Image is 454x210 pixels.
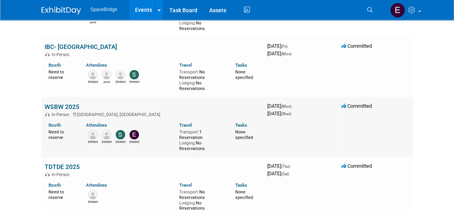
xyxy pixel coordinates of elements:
[52,112,72,117] span: In-Person
[267,43,290,49] span: [DATE]
[179,129,199,135] span: Transport:
[179,189,199,195] span: Transport:
[102,79,112,84] div: Jamil Joseph
[88,79,98,84] div: David Gelerman
[267,103,294,109] span: [DATE]
[52,172,72,177] span: In-Person
[179,182,192,188] a: Travel
[49,128,74,140] div: Need to reserve
[179,68,223,91] div: No Reservations No Reservations
[88,20,98,24] div: Jamil Joseph
[129,130,139,139] img: Elizabeth Gelerman
[281,44,287,49] span: (Fri)
[41,7,81,15] img: ExhibitDay
[179,128,223,151] div: 1 Reservation No Reservations
[235,69,253,80] span: None specified
[179,62,192,68] a: Travel
[129,79,139,84] div: Stella Gelerman
[267,51,291,56] span: [DATE]
[289,43,290,49] span: -
[49,62,61,68] a: Booth
[45,112,50,116] img: In-Person Event
[49,68,74,80] div: Need to reserve
[102,130,111,139] img: Mike Di Paolo
[88,139,98,144] div: David Gelerman
[235,189,253,200] span: None specified
[45,111,261,117] div: [GEOGRAPHIC_DATA], [GEOGRAPHIC_DATA]
[281,172,289,176] span: (Sat)
[49,182,61,188] a: Booth
[179,141,196,146] span: Lodging:
[49,122,61,128] a: Booth
[45,172,50,176] img: In-Person Event
[90,7,117,12] span: SpaceBridge
[235,129,253,140] span: None specified
[281,164,290,169] span: (Thu)
[390,3,405,18] img: Elizabeth Gelerman
[267,163,292,169] span: [DATE]
[179,69,199,75] span: Transport:
[281,52,291,56] span: (Mon)
[86,62,107,68] a: Attendees
[45,103,79,111] a: WSBW 2025
[179,81,196,86] span: Lodging:
[281,104,291,109] span: (Mon)
[52,52,72,57] span: In-Person
[102,70,111,79] img: Jamil Joseph
[341,163,372,169] span: Committed
[341,43,372,49] span: Committed
[235,62,247,68] a: Tasks
[45,43,117,51] a: IBC- [GEOGRAPHIC_DATA]
[45,163,80,171] a: TDTDE 2025
[267,111,291,116] span: [DATE]
[86,182,107,188] a: Attendees
[49,188,74,200] div: Need to reserve
[129,139,139,144] div: Elizabeth Gelerman
[116,70,125,79] img: Amir Kashani
[88,199,98,204] div: Victor Yeung
[235,182,247,188] a: Tasks
[129,70,139,79] img: Stella Gelerman
[88,190,98,199] img: Victor Yeung
[86,122,107,128] a: Attendees
[116,79,126,84] div: Amir Kashani
[179,21,196,26] span: Lodging:
[235,122,247,128] a: Tasks
[291,163,292,169] span: -
[341,103,372,109] span: Committed
[116,139,126,144] div: Stella Gelerman
[179,201,196,206] span: Lodging:
[267,171,289,176] span: [DATE]
[88,70,98,79] img: David Gelerman
[293,103,294,109] span: -
[116,130,125,139] img: Stella Gelerman
[179,122,192,128] a: Travel
[281,112,291,116] span: (Wed)
[88,130,98,139] img: David Gelerman
[102,139,112,144] div: Mike Di Paolo
[45,52,50,56] img: In-Person Event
